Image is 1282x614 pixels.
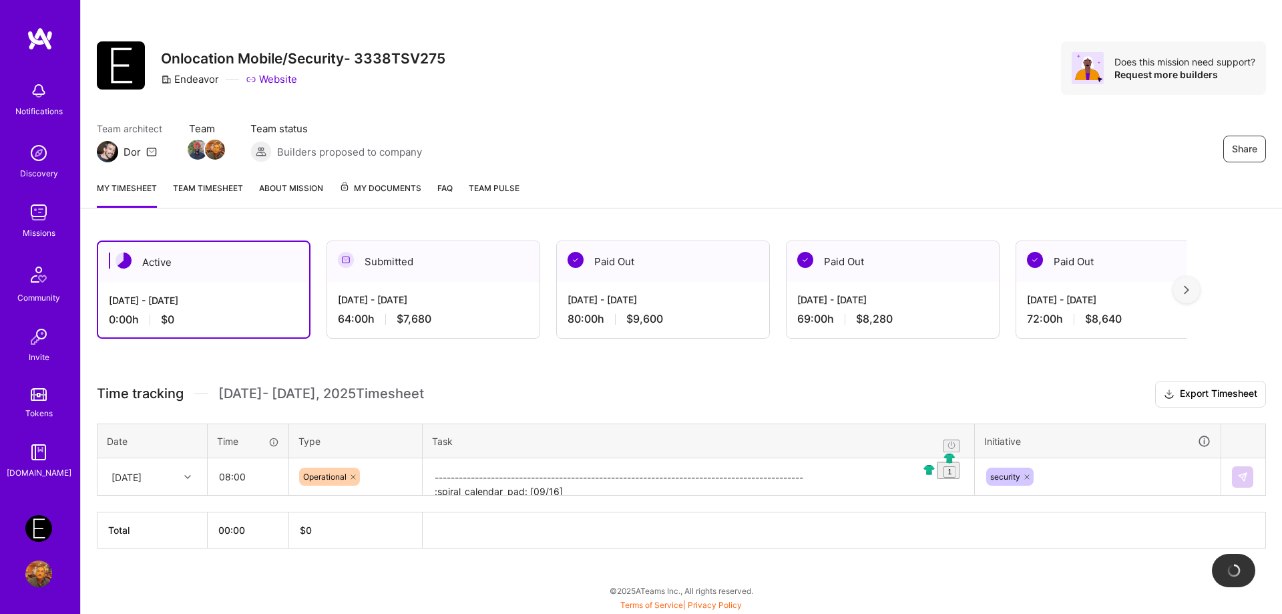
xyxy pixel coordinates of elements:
div: Initiative [984,434,1211,449]
img: Team Member Avatar [188,140,208,160]
span: Team architect [97,122,162,136]
img: loading [1227,563,1241,578]
div: Dor [124,145,141,159]
div: Time [217,434,279,448]
div: Endeavor [161,72,219,86]
div: Notifications [15,104,63,118]
div: Community [17,291,60,305]
div: Request more builders [1114,68,1255,81]
h3: Onlocation Mobile/Security- 3338TSV275 [161,50,445,67]
span: $8,640 [1085,312,1122,326]
button: Share [1223,136,1266,162]
a: Team Member Avatar [189,138,206,161]
span: [DATE] - [DATE] , 2025 Timesheet [218,386,424,402]
span: Team status [250,122,422,136]
a: Team Member Avatar [206,138,224,161]
i: icon Mail [146,146,157,157]
img: Community [23,259,55,291]
button: Export Timesheet [1155,381,1266,408]
th: Total [97,512,208,549]
span: $9,600 [626,312,663,326]
a: My timesheet [97,181,157,208]
span: Team Pulse [469,183,519,193]
div: 69:00 h [797,312,988,326]
img: Endeavor: Onlocation Mobile/Security- 3338TSV275 [25,515,52,542]
div: [DATE] - [DATE] [1027,293,1218,307]
img: User Avatar [25,561,52,587]
img: Team Architect [97,141,118,162]
a: Team Pulse [469,181,519,208]
div: 72:00 h [1027,312,1218,326]
div: Submitted [327,241,540,282]
a: Team timesheet [173,181,243,208]
div: Paid Out [1016,241,1229,282]
img: guide book [25,439,52,466]
div: Paid Out [787,241,999,282]
span: Team [189,122,224,136]
div: 80:00 h [568,312,759,326]
div: 64:00 h [338,312,529,326]
a: My Documents [339,181,421,208]
img: Submit [1237,472,1248,482]
a: Privacy Policy [688,600,742,610]
div: [DATE] - [DATE] [109,293,298,307]
th: Task [423,424,975,458]
img: teamwork [25,199,52,226]
th: Type [289,424,423,458]
input: HH:MM [208,459,288,494]
img: Paid Out [1027,252,1043,268]
th: Date [97,424,208,458]
span: $ 0 [300,524,312,536]
a: Endeavor: Onlocation Mobile/Security- 3338TSV275 [22,515,55,542]
div: [DATE] - [DATE] [338,293,529,307]
th: 00:00 [208,512,289,549]
img: discovery [25,140,52,166]
span: $0 [161,313,174,327]
img: Team Member Avatar [205,140,225,160]
span: Time tracking [97,386,184,402]
div: Invite [29,350,49,364]
span: $8,280 [856,312,893,326]
span: | [620,600,742,610]
div: [DOMAIN_NAME] [7,466,71,480]
a: Terms of Service [620,600,683,610]
img: tokens [31,388,47,401]
textarea: To enrich screen reader interactions, please activate Accessibility in Grammarly extension settings [424,460,973,495]
a: FAQ [437,181,453,208]
div: Missions [23,226,55,240]
div: [DATE] - [DATE] [568,293,759,307]
span: Share [1232,142,1257,156]
div: [DATE] - [DATE] [797,293,988,307]
a: User Avatar [22,561,55,587]
i: icon CompanyGray [161,74,172,85]
img: right [1184,285,1189,295]
span: Operational [303,472,347,482]
img: Avatar [1072,52,1104,84]
a: About Mission [259,181,323,208]
div: [DATE] [112,470,142,484]
img: Builders proposed to company [250,141,272,162]
span: $7,680 [397,312,431,326]
div: null [1232,466,1255,488]
div: Tokens [25,406,53,420]
i: icon Download [1164,388,1174,402]
span: Builders proposed to company [277,145,422,159]
div: 0:00 h [109,313,298,327]
img: Company Logo [97,41,145,90]
i: icon Chevron [184,474,191,480]
div: Active [98,242,309,283]
div: Paid Out [557,241,769,282]
span: My Documents [339,181,421,196]
span: security [990,472,1020,482]
img: Paid Out [568,252,584,268]
img: Submitted [338,252,354,268]
div: Discovery [20,166,58,180]
a: Website [246,72,297,86]
div: © 2025 ATeams Inc., All rights reserved. [80,574,1282,607]
div: Does this mission need support? [1114,55,1255,68]
img: Active [116,253,132,269]
img: bell [25,78,52,104]
img: Paid Out [797,252,813,268]
img: Invite [25,323,52,350]
img: logo [27,27,53,51]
